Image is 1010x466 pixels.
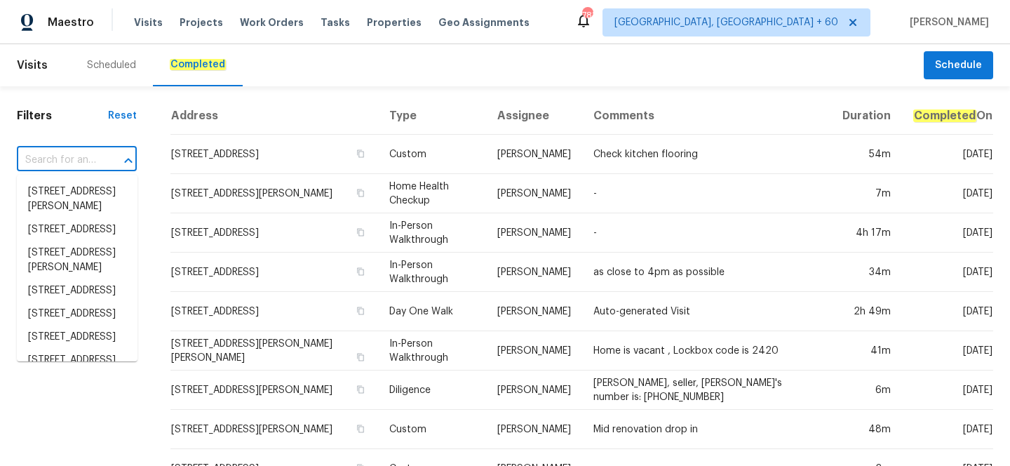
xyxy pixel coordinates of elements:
td: 2h 49m [829,292,902,331]
span: Geo Assignments [438,15,530,29]
td: [PERSON_NAME] [486,135,582,174]
td: Mid renovation drop in [582,410,829,449]
td: In-Person Walkthrough [378,213,486,253]
td: - [582,213,829,253]
td: [PERSON_NAME] [486,410,582,449]
th: Comments [582,98,829,135]
button: Copy Address [354,351,367,364]
td: [DATE] [902,410,993,449]
span: Tasks [321,18,350,27]
td: [DATE] [902,135,993,174]
td: 48m [829,410,902,449]
td: Check kitchen flooring [582,135,829,174]
td: Home Health Checkup [378,174,486,213]
td: [STREET_ADDRESS] [170,253,378,292]
td: [STREET_ADDRESS] [170,135,378,174]
button: Schedule [924,51,993,80]
li: [STREET_ADDRESS] [17,218,137,241]
td: [PERSON_NAME] [486,371,582,410]
td: [STREET_ADDRESS][PERSON_NAME][PERSON_NAME] [170,331,378,371]
td: [PERSON_NAME], seller, [PERSON_NAME]'s number is: [PHONE_NUMBER] [582,371,829,410]
td: [DATE] [902,213,993,253]
span: [GEOGRAPHIC_DATA], [GEOGRAPHIC_DATA] + 60 [614,15,838,29]
td: Day One Walk [378,292,486,331]
td: Auto-generated Visit [582,292,829,331]
td: as close to 4pm as possible [582,253,829,292]
td: [STREET_ADDRESS] [170,213,378,253]
td: [DATE] [902,174,993,213]
td: 7m [829,174,902,213]
td: - [582,174,829,213]
div: Scheduled [87,58,136,72]
button: Copy Address [354,383,367,396]
div: 783 [582,8,592,22]
td: In-Person Walkthrough [378,331,486,371]
td: [STREET_ADDRESS][PERSON_NAME] [170,174,378,213]
th: Type [378,98,486,135]
div: Reset [108,109,137,123]
td: [PERSON_NAME] [486,253,582,292]
td: 4h 17m [829,213,902,253]
td: Home is vacant , Lockbox code is 2420 [582,331,829,371]
span: Projects [180,15,223,29]
li: [STREET_ADDRESS] [17,302,137,326]
span: Maestro [48,15,94,29]
em: Completed [170,59,226,70]
li: [STREET_ADDRESS][PERSON_NAME] [17,180,137,218]
li: [STREET_ADDRESS][PERSON_NAME] [17,241,137,279]
td: [STREET_ADDRESS][PERSON_NAME] [170,410,378,449]
th: On [902,98,993,135]
button: Copy Address [354,265,367,278]
span: Visits [17,50,48,81]
button: Copy Address [354,187,367,199]
span: Schedule [935,57,982,74]
li: [STREET_ADDRESS] [17,279,137,302]
th: Assignee [486,98,582,135]
span: Properties [367,15,422,29]
td: [DATE] [902,371,993,410]
td: 6m [829,371,902,410]
li: [STREET_ADDRESS][PERSON_NAME] [17,349,137,387]
li: [STREET_ADDRESS] [17,326,137,349]
td: Diligence [378,371,486,410]
td: Custom [378,135,486,174]
td: [PERSON_NAME] [486,174,582,213]
td: [PERSON_NAME] [486,292,582,331]
button: Copy Address [354,147,367,160]
th: Address [170,98,378,135]
td: [DATE] [902,292,993,331]
button: Copy Address [354,305,367,317]
td: [PERSON_NAME] [486,213,582,253]
span: Visits [134,15,163,29]
td: 54m [829,135,902,174]
span: Work Orders [240,15,304,29]
span: [PERSON_NAME] [904,15,989,29]
td: [PERSON_NAME] [486,331,582,371]
td: [DATE] [902,331,993,371]
td: 41m [829,331,902,371]
td: [STREET_ADDRESS] [170,292,378,331]
button: Copy Address [354,226,367,239]
em: Completed [913,109,976,122]
td: Custom [378,410,486,449]
td: [STREET_ADDRESS][PERSON_NAME] [170,371,378,410]
button: Close [119,151,138,171]
button: Copy Address [354,422,367,435]
th: Duration [829,98,902,135]
h1: Filters [17,109,108,123]
td: In-Person Walkthrough [378,253,486,292]
td: 34m [829,253,902,292]
td: [DATE] [902,253,993,292]
input: Search for an address... [17,149,97,171]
